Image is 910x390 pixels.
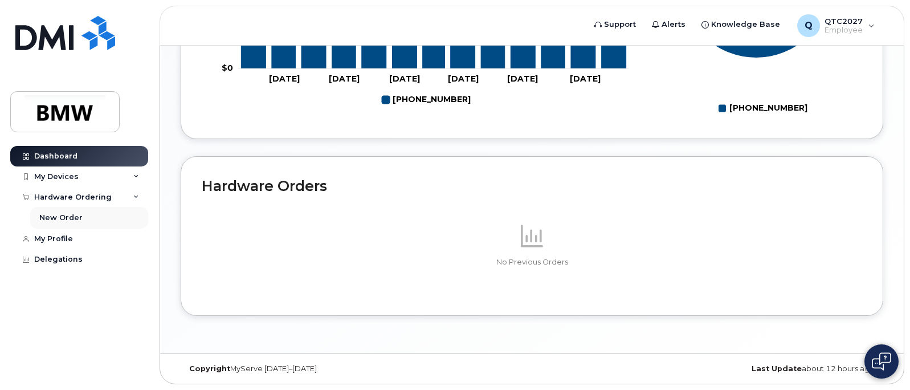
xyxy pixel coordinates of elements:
img: Open chat [872,352,891,371]
a: Alerts [644,13,693,36]
tspan: $0 [222,63,233,73]
div: about 12 hours ago [649,364,883,373]
p: No Previous Orders [202,257,862,267]
a: Knowledge Base [693,13,788,36]
span: Support [604,19,636,30]
div: MyServe [DATE]–[DATE] [181,364,415,373]
g: Legend [719,99,807,118]
span: QTC2027 [825,17,863,26]
tspan: [DATE] [329,74,360,84]
span: Employee [825,26,863,35]
g: 864-991-7902 [382,90,471,109]
strong: Last Update [752,364,802,373]
h2: Hardware Orders [202,177,862,194]
a: Support [586,13,644,36]
tspan: [DATE] [570,74,601,84]
span: Knowledge Base [711,19,780,30]
span: Alerts [662,19,685,30]
div: QTC2027 [789,14,883,37]
tspan: [DATE] [269,74,300,84]
span: Q [805,19,813,32]
tspan: [DATE] [448,74,479,84]
tspan: [DATE] [507,74,538,84]
g: Legend [382,90,471,109]
tspan: [DATE] [389,74,420,84]
strong: Copyright [189,364,230,373]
